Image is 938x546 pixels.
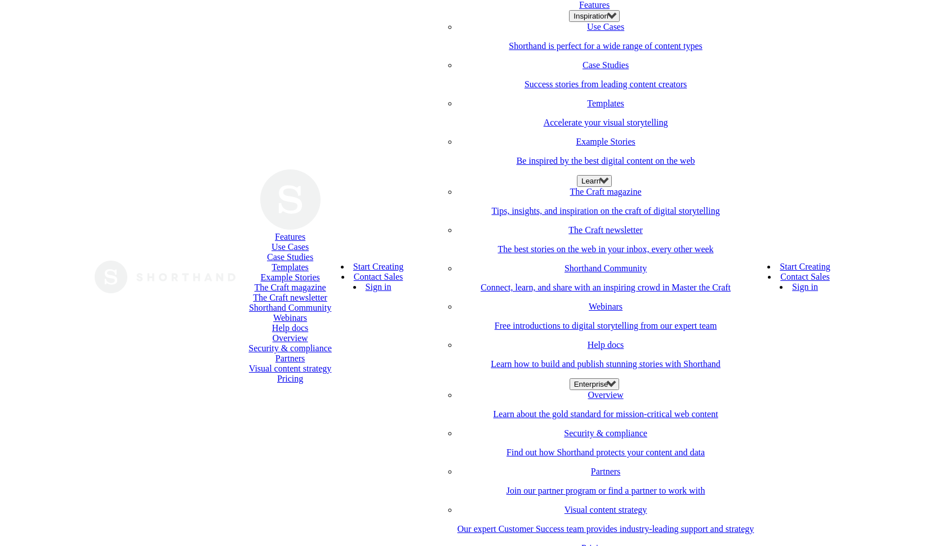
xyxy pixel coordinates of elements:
[457,447,754,458] p: Find out how Shorthand protects your content and data
[457,22,754,51] a: Use CasesShorthand is perfect for a wide range of content types
[273,313,307,323] a: Webinars
[272,242,309,252] a: Use Cases
[457,118,754,128] p: Accelerate your visual storytelling
[277,374,303,383] a: Pricing
[267,252,313,262] a: Case Studies
[253,293,327,302] a: The Craft newsletter
[457,283,754,293] p: Connect, learn, and share with an inspiring crowd in Master the Craft
[249,303,331,312] a: Shorthand Community
[457,340,754,369] a: Help docsLearn how to build and publish stunning stories with Shorthand
[457,60,754,89] a: Case StudiesSuccess stories from leading content creators
[255,283,326,292] a: The Craft magazine
[457,225,754,254] a: The Craft newsletterThe best stories on the web in your inbox, every other week
[95,260,235,294] img: The Craft
[577,175,612,187] button: Learn
[272,262,309,272] a: Templates
[457,390,754,419] a: OverviewLearn about the gold standard for mission-critical web content
[273,333,308,343] a: Overview
[248,343,332,353] a: Security & compliance
[780,272,830,281] a: Contact Sales
[569,10,620,22] button: Inspiration
[457,79,754,89] p: Success stories from leading content creators
[354,272,403,281] a: Contact Sales
[353,262,403,271] a: Start Creating
[272,323,308,333] a: Help docs
[366,282,392,292] a: Sign in
[260,272,319,282] a: Example Stories
[275,232,305,241] a: Features
[457,505,754,534] a: Visual content strategyOur expert Customer Success team provides industry-leading support and str...
[457,137,754,166] a: Example StoriesBe inspired by the best digital content on the web
[457,321,754,331] p: Free introductions to digital storytelling from our expert team
[570,378,620,390] button: Enterprise
[457,486,754,496] p: Join our partner program or find a partner to work with
[457,359,754,369] p: Learn how to build and publish stunning stories with Shorthand
[457,187,754,216] a: The Craft magazineTips, insights, and inspiration on the craft of digital storytelling
[457,467,754,496] a: PartnersJoin our partner program or find a partner to work with
[457,524,754,534] p: Our expert Customer Success team provides industry-leading support and strategy
[457,428,754,458] a: Security & complianceFind out how Shorthand protects your content and data
[780,262,830,271] a: Start Creating
[457,409,754,419] p: Learn about the gold standard for mission-critical web content
[457,206,754,216] p: Tips, insights, and inspiration on the craft of digital storytelling
[792,282,818,292] a: Sign in
[457,302,754,331] a: WebinarsFree introductions to digital storytelling from our expert team
[457,156,754,166] p: Be inspired by the best digital content on the web
[457,41,754,51] p: Shorthand is perfect for a wide range of content types
[457,263,754,293] a: Shorthand CommunityConnect, learn, and share with an inspiring crowd in Master the Craft
[249,364,332,373] a: Visual content strategy
[275,353,305,363] a: Partners
[457,99,754,128] a: TemplatesAccelerate your visual storytelling
[260,169,321,230] img: Shorthand Logo
[457,244,754,254] p: The best stories on the web in your inbox, every other week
